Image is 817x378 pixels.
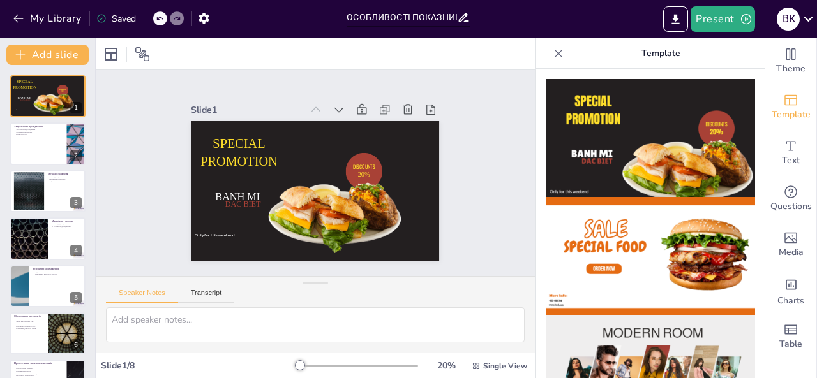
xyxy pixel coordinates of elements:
p: Вплив лікування [14,323,44,325]
div: 6 [70,339,82,351]
p: Мета дослідження [48,172,82,176]
div: 5 [70,292,82,303]
span: Single View [483,361,527,371]
span: DAC BIET [345,98,380,122]
p: Матеріали і методи [52,219,82,223]
span: SPECIAL PROMOTION [13,80,37,89]
p: Обговорення результатів [14,314,44,318]
div: Add text boxes [765,130,816,176]
div: 3 [70,197,82,208]
div: Add ready made slides [765,84,816,130]
img: thumb-1.png [546,79,755,197]
div: 2 [70,150,82,161]
p: Актуальність дослідження [14,128,63,131]
div: Slide 1 / 8 [101,360,296,372]
p: Методи дослідження [52,223,82,226]
p: Мета дослідження [48,175,82,178]
p: Учасники дослідження [52,226,82,228]
p: Прогностичне значення показників [14,362,63,366]
p: Показники [PERSON_NAME] [14,328,44,330]
span: Table [779,337,802,351]
p: Порівняння результатів [52,228,82,230]
button: Export to PowerPoint [663,6,688,32]
p: Зниження пульсового кровонаповнення [33,275,82,278]
p: Негативна динаміка [14,370,63,373]
div: Layout [101,44,121,64]
div: Get real-time input from your audience [765,176,816,222]
span: Charts [777,294,804,308]
p: Зниження реографічного індексу [14,372,63,375]
p: Результати дослідження [33,267,82,271]
div: Change the overall theme [765,38,816,84]
p: Вплив вибухів [14,133,63,135]
div: Add charts and graphs [765,268,816,314]
div: 1 [70,102,82,113]
p: Утруднення венозного відтоку [33,273,82,275]
img: thumb-2.png [546,197,755,315]
p: Ефективність лікування [48,180,82,183]
span: SPECIAL PROMOTION [350,120,424,180]
span: BANH MI [349,98,393,130]
div: 1 [10,75,86,117]
div: 20 % [431,360,461,372]
div: 6 [10,312,86,354]
div: 3 [10,170,86,212]
p: Прогностичне значення [14,368,63,370]
p: Важливість моніторингу [14,375,63,377]
input: Insert title [347,8,456,27]
p: Порівняння систем [33,277,82,280]
button: Speaker Notes [106,289,178,303]
span: Template [772,108,811,122]
div: В К [777,8,800,31]
button: Add slide [6,45,89,65]
div: 4 [70,245,82,256]
span: Text [782,154,800,168]
span: Theme [776,62,806,76]
p: Дослідження уражень [14,131,63,133]
div: 5 [10,265,86,307]
p: Кореляція з втратою слуху [14,325,44,328]
p: Виявлення порушень [48,178,82,180]
button: My Library [10,8,87,29]
div: Saved [96,13,136,25]
button: Transcript [178,289,235,303]
div: 4 [10,217,86,259]
p: Відсутність нормальних показників [33,270,82,273]
span: Questions [770,200,812,214]
div: Add images, graphics, shapes or video [765,222,816,268]
div: 2 [10,122,86,164]
button: В К [777,6,800,32]
p: Template [569,38,753,69]
p: Зміни в показниках РЕГ [14,321,44,323]
div: Add a table [765,314,816,360]
span: DAC BIET [20,99,31,101]
div: Slide 1 [356,161,458,226]
span: Position [135,47,150,62]
button: Present [691,6,754,32]
span: Media [779,245,804,259]
p: Контрольна група [52,230,82,233]
span: BANH MI [18,96,31,99]
span: Only for this weekend [11,109,24,110]
p: Актуальність дослідження [14,125,63,129]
